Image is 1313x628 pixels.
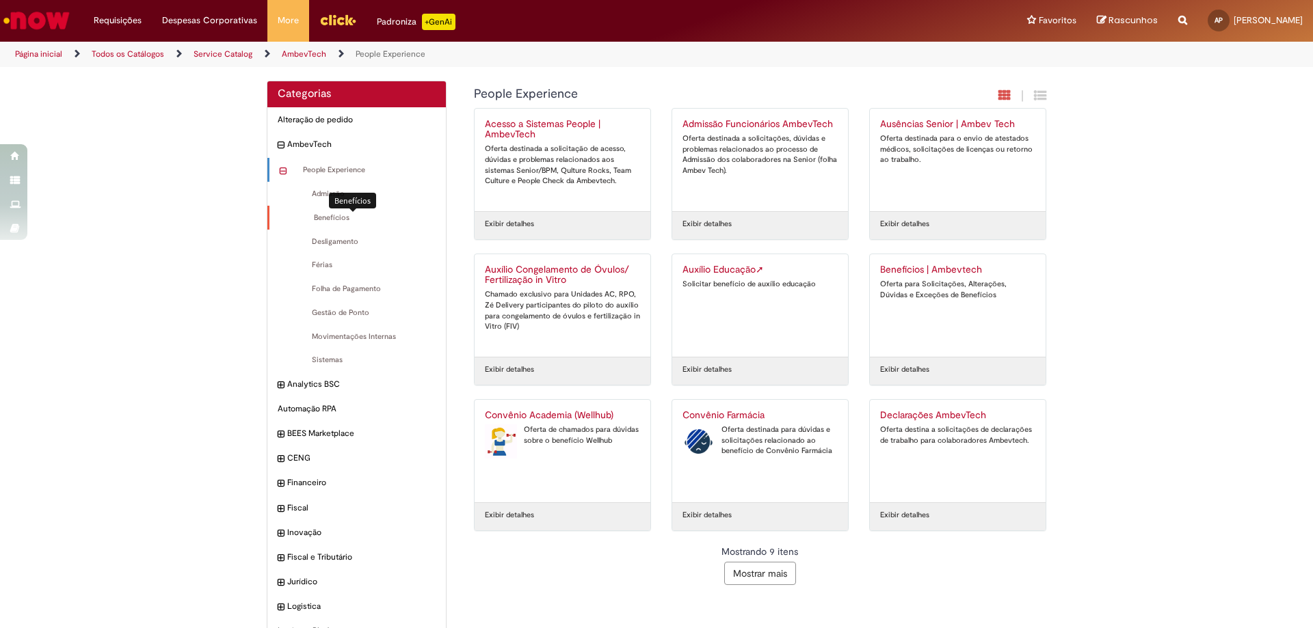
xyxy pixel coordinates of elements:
a: Auxílio EducaçãoLink Externo Solicitar benefício de auxílio educação [672,254,848,357]
h2: Ausências Senior | Ambev Tech [880,119,1035,130]
span: People Experience [289,165,436,176]
a: Exibir detalhes [485,364,534,375]
span: BEES Marketplace [287,428,436,439]
a: Admissão Funcionários AmbevTech Oferta destinada a solicitações, dúvidas e problemas relacionados... [672,109,848,211]
button: Mostrar mais [724,562,796,585]
span: Fiscal e Tributário [287,551,436,563]
div: expandir categoria Analytics BSC Analytics BSC [267,372,446,397]
span: Desligamento [278,236,436,247]
div: Mostrando 9 itens [474,545,1047,558]
div: Automação RPA [267,396,446,422]
span: Jurídico [287,576,436,588]
span: Benefícios [280,213,436,223]
i: Exibição de grade [1034,89,1046,102]
a: People Experience [356,49,425,59]
a: Exibir detalhes [682,510,732,521]
div: Sistemas [267,348,446,372]
span: Requisições [94,14,142,27]
div: expandir categoria Inovação Inovação [267,520,446,545]
span: Rascunhos [1109,14,1158,27]
div: Folha de Pagamento [267,277,446,301]
span: AmbevTech [287,139,436,150]
span: AP [1215,16,1223,25]
span: More [278,14,299,27]
ul: Trilhas de página [10,42,865,67]
div: Desligamento [267,230,446,254]
span: Gestão de Ponto [278,308,436,318]
i: expandir categoria Fiscal e Tributário [278,551,284,565]
div: expandir categoria Fiscal e Tributário Fiscal e Tributário [267,545,446,570]
h2: Categorias [278,88,436,100]
a: Service Catalog [194,49,252,59]
div: Movimentações Internas [267,325,446,349]
div: Oferta destina a solicitações de declarações de trabalho para colaboradores Ambevtech. [880,424,1035,446]
h1: {"description":null,"title":"People Experience"} Categoria [474,87,899,101]
div: Gestão de Ponto [267,301,446,325]
span: Financeiro [287,477,436,489]
div: Férias [267,253,446,277]
a: Auxílio Congelamento de Óvulos/ Fertilização in Vitro Chamado exclusivo para Unidades AC, RPO, Zé... [475,254,650,357]
div: Admissão [267,182,446,206]
a: Declarações AmbevTech Oferta destina a solicitações de declarações de trabalho para colaboradores... [870,400,1046,502]
i: expandir categoria Jurídico [278,576,284,590]
div: Oferta destinada a solicitação de acesso, dúvidas e problemas relacionados aos sistemas Senior/BP... [485,144,640,187]
div: Oferta destinada a solicitações, dúvidas e problemas relacionados ao processo de Admissão dos col... [682,133,838,176]
h2: Convênio Farmácia [682,410,838,421]
div: Chamado exclusivo para Unidades AC, RPO, Zé Delivery participantes do piloto do auxílio para cong... [485,289,640,332]
div: Oferta destinada para o envio de atestados médicos, solicitações de licenças ou retorno ao trabalho. [880,133,1035,165]
i: expandir categoria Financeiro [278,477,284,491]
div: Padroniza [377,14,455,30]
span: Admissão [278,189,436,200]
span: Alteração de pedido [278,114,436,126]
a: Exibir detalhes [682,219,732,230]
i: expandir categoria Analytics BSC [278,379,284,392]
div: Oferta para Solicitações, Alterações, Dúvidas e Exceções de Benefícios [880,279,1035,300]
a: Convênio Farmácia Convênio Farmácia Oferta destinada para dúvidas e solicitações relacionado ao b... [672,400,848,502]
span: Despesas Corporativas [162,14,257,27]
span: Automação RPA [278,403,436,415]
a: Convênio Academia (Wellhub) Convênio Academia (Wellhub) Oferta de chamados para dúvidas sobre o b... [475,400,650,502]
a: Exibir detalhes [682,364,732,375]
img: Convênio Academia (Wellhub) [485,424,517,459]
div: Alteração de pedido [267,107,446,133]
span: Sistemas [278,355,436,366]
div: expandir categoria Jurídico Jurídico [267,569,446,595]
span: Movimentações Internas [278,331,436,342]
i: expandir categoria Fiscal [278,502,284,516]
h2: Auxílio Congelamento de Óvulos/ Fertilização in Vitro [485,264,640,286]
div: Oferta destinada para dúvidas e solicitações relacionado ao benefício de Convênio Farmácia [682,424,838,456]
a: Ausências Senior | Ambev Tech Oferta destinada para o envio de atestados médicos, solicitações de... [870,109,1046,211]
h2: Admissão Funcionários AmbevTech [682,119,838,130]
a: Exibir detalhes [880,510,929,521]
h2: Auxílio Educação [682,264,838,275]
a: Benefícios | Ambevtech Oferta para Solicitações, Alterações, Dúvidas e Exceções de Benefícios [870,254,1046,357]
a: Todos os Catálogos [92,49,164,59]
img: click_logo_yellow_360x200.png [319,10,356,30]
span: | [1021,88,1024,104]
a: Acesso a Sistemas People | AmbevTech Oferta destinada a solicitação de acesso, dúvidas e problema... [475,109,650,211]
i: expandir categoria Inovação [278,527,284,541]
div: expandir categoria CENG CENG [267,446,446,471]
img: Convênio Farmácia [682,424,715,459]
i: recolher categoria People Experience [280,165,286,178]
i: expandir categoria Logistica [278,601,284,614]
i: expandir categoria BEES Marketplace [278,428,284,441]
div: Benefícios [329,193,376,208]
i: Exibição em cartão [998,89,1011,102]
div: expandir categoria Financeiro Financeiro [267,470,446,495]
div: expandir categoria Fiscal Fiscal [267,495,446,521]
i: recolher categoria AmbevTech [278,139,284,152]
h2: Acesso a Sistemas People | AmbevTech [485,119,640,141]
span: Logistica [287,601,436,612]
span: Férias [278,260,436,271]
div: Oferta de chamados para dúvidas sobre o benefício Wellhub [485,424,640,446]
ul: AmbevTech subcategorias [267,158,446,372]
img: ServiceNow [1,7,72,34]
span: [PERSON_NAME] [1234,14,1303,26]
div: Solicitar benefício de auxílio educação [682,279,838,290]
a: Exibir detalhes [880,364,929,375]
h2: Benefícios | Ambevtech [880,264,1035,275]
i: expandir categoria CENG [278,452,284,466]
h2: Declarações AmbevTech [880,410,1035,421]
div: recolher categoria AmbevTech AmbevTech [267,132,446,157]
